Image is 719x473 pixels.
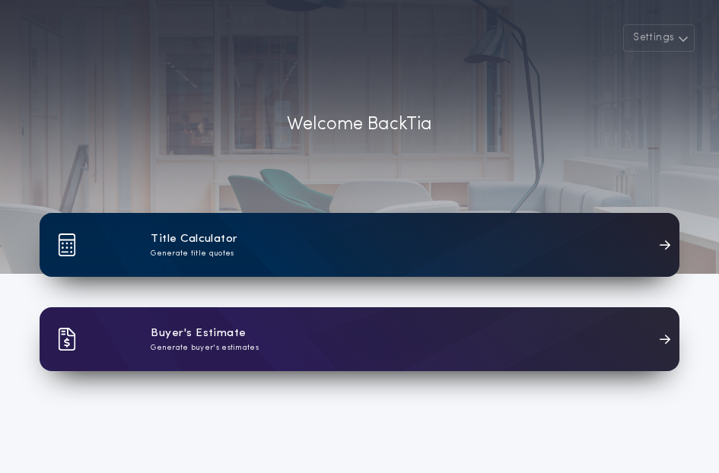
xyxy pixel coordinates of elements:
img: card icon [58,233,76,256]
img: card icon [58,328,76,351]
p: Welcome Back Tia [287,111,432,138]
button: Settings [623,24,695,52]
a: card iconTitle CalculatorGenerate title quotes [40,213,679,277]
h1: Buyer's Estimate [151,325,246,342]
a: card iconBuyer's EstimateGenerate buyer's estimates [40,307,679,371]
p: Generate title quotes [151,248,234,259]
p: Generate buyer's estimates [151,342,259,354]
h1: Title Calculator [151,230,237,248]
